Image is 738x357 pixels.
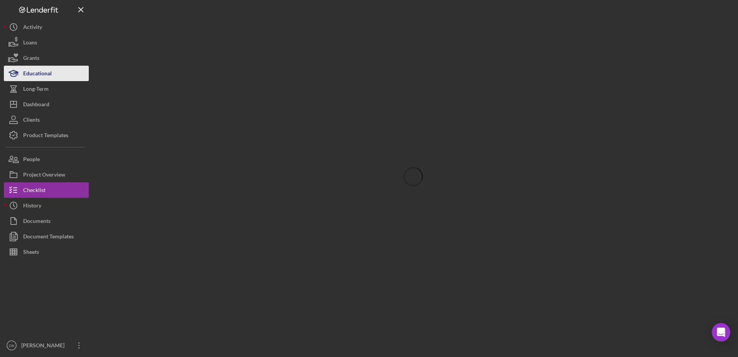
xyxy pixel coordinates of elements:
button: Educational [4,66,89,81]
button: Clients [4,112,89,127]
button: People [4,151,89,167]
button: Checklist [4,182,89,198]
div: Educational [23,66,52,83]
div: Clients [23,112,40,129]
button: Grants [4,50,89,66]
div: Sheets [23,244,39,262]
div: Long-Term [23,81,49,99]
div: History [23,198,41,215]
button: Sheets [4,244,89,260]
div: Grants [23,50,39,68]
div: Documents [23,213,51,231]
div: People [23,151,40,169]
div: Loans [23,35,37,52]
button: Project Overview [4,167,89,182]
button: Documents [4,213,89,229]
div: Checklist [23,182,46,200]
button: DB[PERSON_NAME] [4,338,89,353]
div: Activity [23,19,42,37]
button: Long-Term [4,81,89,97]
div: Dashboard [23,97,49,114]
div: Open Intercom Messenger [712,323,730,342]
button: History [4,198,89,213]
button: Product Templates [4,127,89,143]
button: Document Templates [4,229,89,244]
div: Document Templates [23,229,74,246]
text: DB [9,343,14,348]
button: Loans [4,35,89,50]
button: Activity [4,19,89,35]
div: Project Overview [23,167,65,184]
button: Dashboard [4,97,89,112]
div: [PERSON_NAME] [19,338,69,355]
div: Product Templates [23,127,68,145]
